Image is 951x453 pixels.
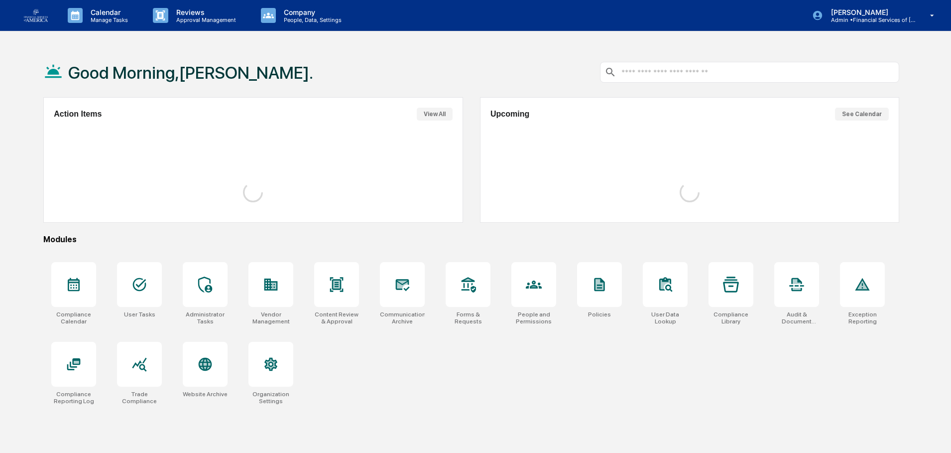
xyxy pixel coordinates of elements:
[823,16,916,23] p: Admin • Financial Services of [GEOGRAPHIC_DATA]
[83,16,133,23] p: Manage Tasks
[43,235,899,244] div: Modules
[490,110,529,119] h2: Upcoming
[51,391,96,405] div: Compliance Reporting Log
[588,311,611,318] div: Policies
[643,311,688,325] div: User Data Lookup
[117,391,162,405] div: Trade Compliance
[54,110,102,119] h2: Action Items
[380,311,425,325] div: Communications Archive
[24,9,48,22] img: logo
[168,8,241,16] p: Reviews
[68,63,313,83] h1: Good Morning,[PERSON_NAME].
[248,391,293,405] div: Organization Settings
[83,8,133,16] p: Calendar
[248,311,293,325] div: Vendor Management
[183,311,228,325] div: Administrator Tasks
[417,108,453,121] button: View All
[183,391,228,398] div: Website Archive
[511,311,556,325] div: People and Permissions
[709,311,753,325] div: Compliance Library
[823,8,916,16] p: [PERSON_NAME]
[276,8,347,16] p: Company
[276,16,347,23] p: People, Data, Settings
[314,311,359,325] div: Content Review & Approval
[51,311,96,325] div: Compliance Calendar
[124,311,155,318] div: User Tasks
[774,311,819,325] div: Audit & Document Logs
[168,16,241,23] p: Approval Management
[446,311,490,325] div: Forms & Requests
[835,108,889,121] button: See Calendar
[840,311,885,325] div: Exception Reporting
